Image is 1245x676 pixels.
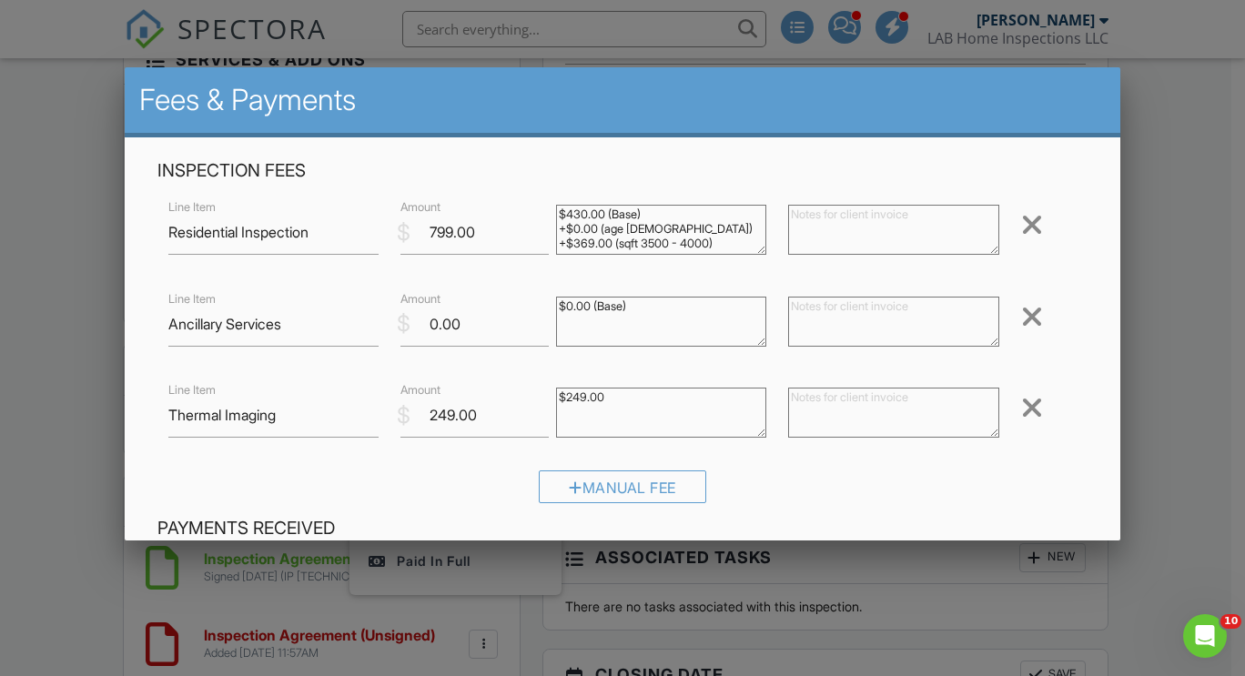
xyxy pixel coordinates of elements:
textarea: $0.00 (Base) [556,297,767,347]
label: Amount [400,291,440,308]
h2: Fees & Payments [139,82,1106,118]
textarea: $430.00 (Base) +$0.00 (age [DEMOGRAPHIC_DATA]) +$369.00 (sqft 3500 - 4000) [556,205,767,255]
label: Amount [400,199,440,216]
label: Amount [400,382,440,399]
h4: Inspection Fees [157,159,1088,183]
div: $ [397,308,410,339]
h4: Payments Received [157,517,1088,540]
span: 10 [1220,614,1241,629]
div: $ [397,217,410,248]
div: $ [397,400,410,431]
iframe: Intercom live chat [1183,614,1227,658]
textarea: $249.00 [556,388,767,438]
div: Manual Fee [539,470,706,503]
a: Manual Fee [539,482,706,500]
label: Line Item [168,199,216,216]
label: Line Item [168,291,216,308]
label: Line Item [168,382,216,399]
